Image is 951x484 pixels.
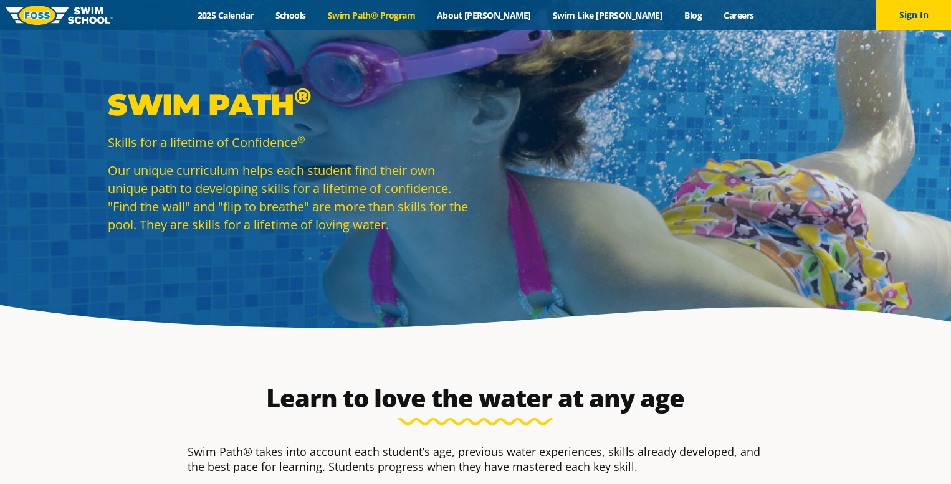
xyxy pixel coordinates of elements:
p: Our unique curriculum helps each student find their own unique path to developing skills for a li... [108,161,469,234]
a: About [PERSON_NAME] [426,9,542,21]
p: Swim Path [108,86,469,123]
h2: Learn to love the water at any age [181,383,770,413]
a: Swim Like [PERSON_NAME] [542,9,674,21]
p: Swim Path® takes into account each student’s age, previous water experiences, skills already deve... [188,444,763,474]
sup: ® [294,82,311,110]
a: Schools [264,9,317,21]
sup: ® [297,133,305,145]
img: FOSS Swim School Logo [6,6,113,25]
a: 2025 Calendar [186,9,264,21]
a: Blog [674,9,713,21]
a: Careers [713,9,765,21]
a: Swim Path® Program [317,9,426,21]
p: Skills for a lifetime of Confidence [108,133,469,151]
